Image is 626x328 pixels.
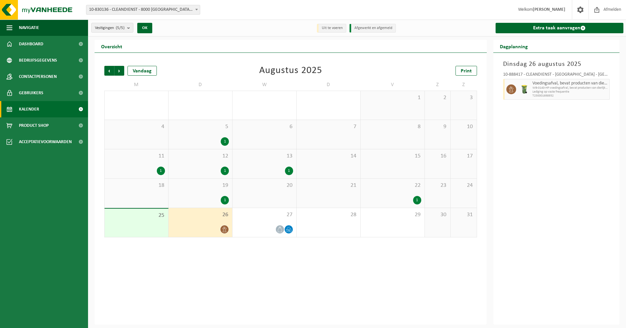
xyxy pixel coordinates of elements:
span: 14 [300,153,357,160]
span: T250001698932 [532,94,608,98]
span: 1 [364,94,421,101]
span: Vorige [104,66,114,76]
h2: Dagplanning [493,40,534,52]
span: 10-830136 - CLEANDIENST - 8000 BRUGGE, PATHOEKEWEG 48 [86,5,200,14]
span: Gebruikers [19,85,43,101]
div: Augustus 2025 [259,66,322,76]
span: Vestigingen [95,23,125,33]
span: 21 [300,182,357,189]
span: 29 [364,211,421,218]
span: 30 [428,211,447,218]
span: 16 [428,153,447,160]
span: 6 [236,123,293,130]
a: Print [455,66,477,76]
span: 23 [428,182,447,189]
span: 22 [364,182,421,189]
span: 5 [172,123,229,130]
span: 17 [454,153,473,160]
strong: [PERSON_NAME] [533,7,565,12]
h3: Dinsdag 26 augustus 2025 [503,59,610,69]
button: Vestigingen(5/5) [91,23,133,33]
span: Navigatie [19,20,39,36]
span: WB-0140-HP voedingsafval, bevat producten van dierlijke oors [532,86,608,90]
span: 10 [454,123,473,130]
a: Extra taak aanvragen [496,23,624,33]
h2: Overzicht [95,40,129,52]
div: 10-888417 - CLEANDIENST - [GEOGRAPHIC_DATA] - [GEOGRAPHIC_DATA] [503,72,610,79]
span: 28 [300,211,357,218]
div: 1 [221,196,229,204]
span: Acceptatievoorwaarden [19,134,72,150]
div: 1 [221,167,229,175]
div: 1 [413,196,421,204]
div: 1 [221,137,229,146]
td: Z [451,79,477,91]
span: 31 [454,211,473,218]
span: 19 [172,182,229,189]
td: D [169,79,233,91]
span: Product Shop [19,117,49,134]
li: Afgewerkt en afgemeld [350,24,396,33]
span: 4 [108,123,165,130]
count: (5/5) [116,26,125,30]
span: Dashboard [19,36,43,52]
span: 10-830136 - CLEANDIENST - 8000 BRUGGE, PATHOEKEWEG 48 [86,5,200,15]
span: Volgende [114,66,124,76]
td: Z [425,79,451,91]
span: 2 [428,94,447,101]
span: 13 [236,153,293,160]
span: 11 [108,153,165,160]
button: OK [137,23,152,33]
span: Contactpersonen [19,68,57,85]
span: 8 [364,123,421,130]
span: Voedingsafval, bevat producten van dierlijke oorsprong, onverpakt, categorie 3 [532,81,608,86]
div: 1 [285,167,293,175]
span: 9 [428,123,447,130]
span: 20 [236,182,293,189]
td: M [104,79,169,91]
span: 15 [364,153,421,160]
div: 1 [157,167,165,175]
span: Kalender [19,101,39,117]
span: 24 [454,182,473,189]
span: Print [461,68,472,74]
span: 25 [108,212,165,219]
img: WB-0140-HPE-GN-50 [519,84,529,94]
td: V [361,79,425,91]
span: 7 [300,123,357,130]
span: 27 [236,211,293,218]
span: Bedrijfsgegevens [19,52,57,68]
li: Uit te voeren [317,24,346,33]
span: 26 [172,211,229,218]
span: 12 [172,153,229,160]
span: 18 [108,182,165,189]
td: W [232,79,297,91]
td: D [297,79,361,91]
span: Lediging op vaste frequentie [532,90,608,94]
span: 3 [454,94,473,101]
div: Vandaag [127,66,157,76]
